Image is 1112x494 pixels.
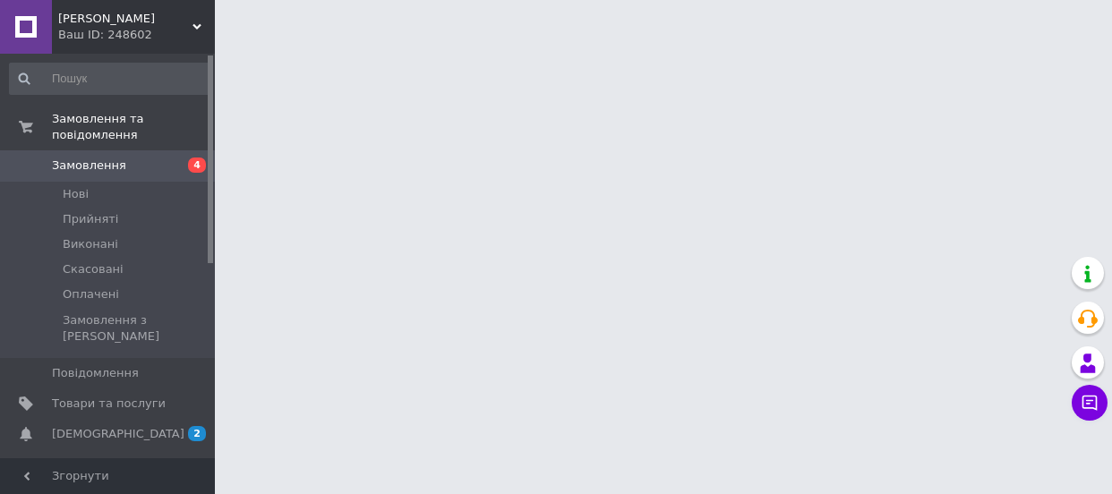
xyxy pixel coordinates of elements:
span: Товари та послуги [52,396,166,412]
span: Виконані [63,236,118,252]
span: Замовлення з [PERSON_NAME] [63,312,209,345]
span: 2 [188,426,206,441]
span: Замовлення [52,158,126,174]
div: Ваш ID: 248602 [58,27,215,43]
span: Замовлення та повідомлення [52,111,215,143]
button: Чат з покупцем [1072,385,1108,421]
span: Прийняті [63,211,118,227]
input: Пошук [9,63,210,95]
span: [DEMOGRAPHIC_DATA] [52,426,184,442]
span: Дім Комфорт [58,11,192,27]
span: 4 [188,158,206,173]
span: Нові [63,186,89,202]
span: Показники роботи компанії [52,456,166,489]
span: Оплачені [63,286,119,302]
span: Скасовані [63,261,124,277]
span: Повідомлення [52,365,139,381]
